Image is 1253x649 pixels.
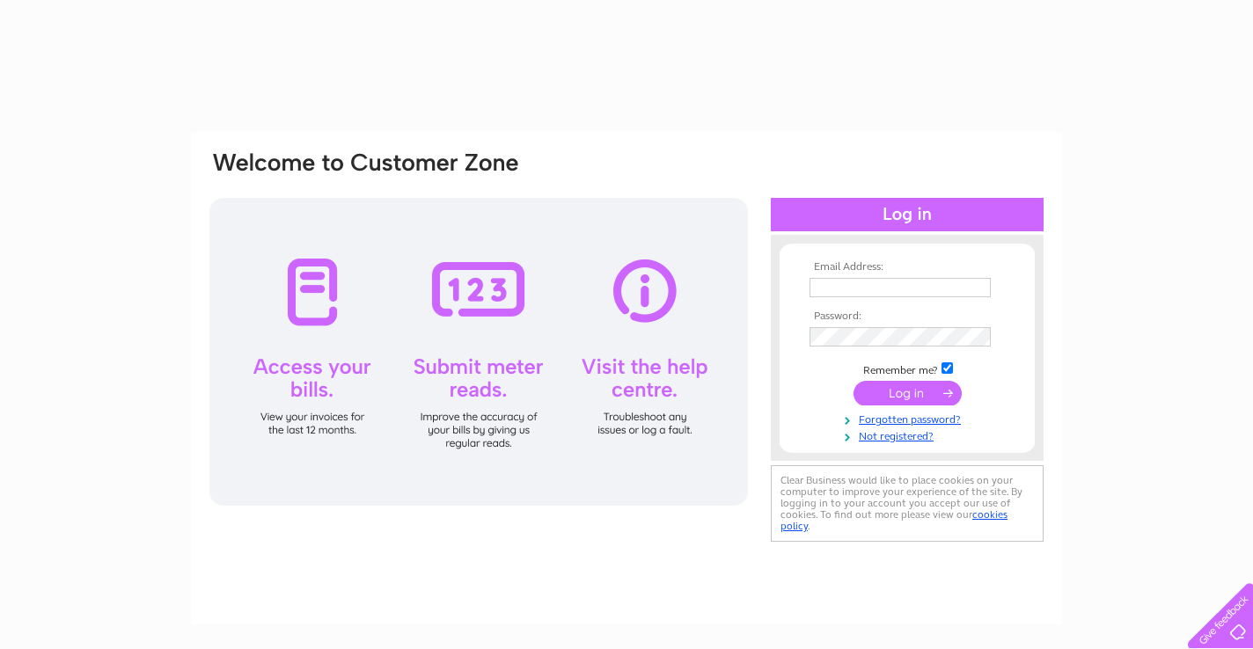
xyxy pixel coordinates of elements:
[805,310,1009,323] th: Password:
[780,508,1008,532] a: cookies policy
[771,465,1044,542] div: Clear Business would like to place cookies on your computer to improve your experience of the sit...
[805,360,1009,377] td: Remember me?
[810,410,1009,427] a: Forgotten password?
[810,427,1009,443] a: Not registered?
[805,261,1009,273] th: Email Address:
[854,381,962,405] input: Submit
